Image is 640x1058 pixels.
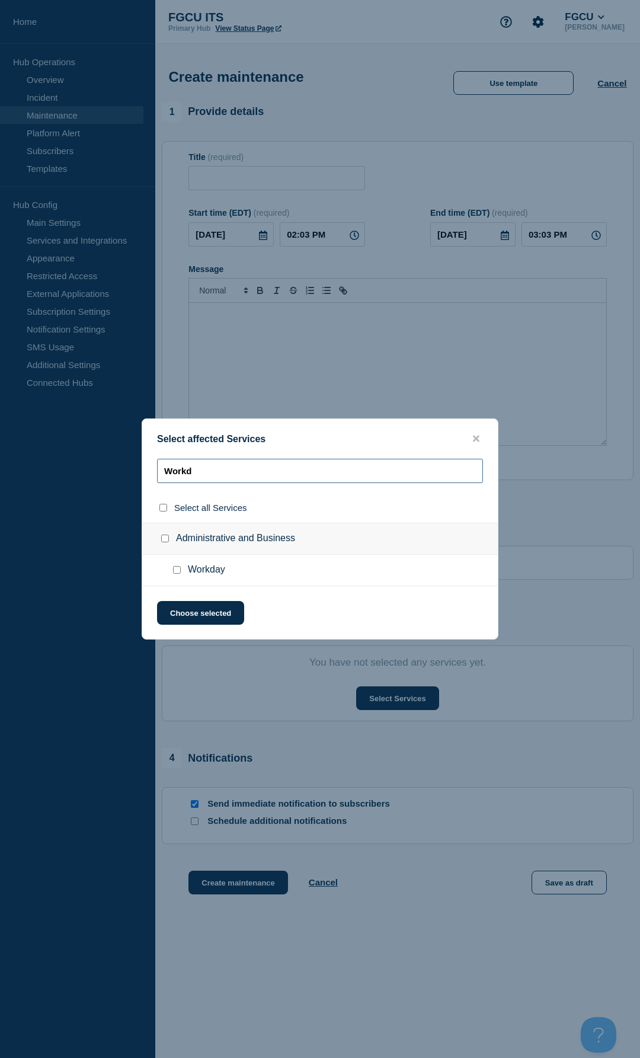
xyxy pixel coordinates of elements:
div: Select affected Services [142,433,498,445]
input: Workday checkbox [173,566,181,574]
input: Search [157,459,483,483]
input: Administrative and Business checkbox [161,535,169,542]
input: select all checkbox [159,504,167,512]
span: Workday [188,564,225,576]
button: close button [469,433,483,445]
span: Select all Services [174,503,247,513]
button: Choose selected [157,601,244,625]
div: Administrative and Business [142,523,498,555]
